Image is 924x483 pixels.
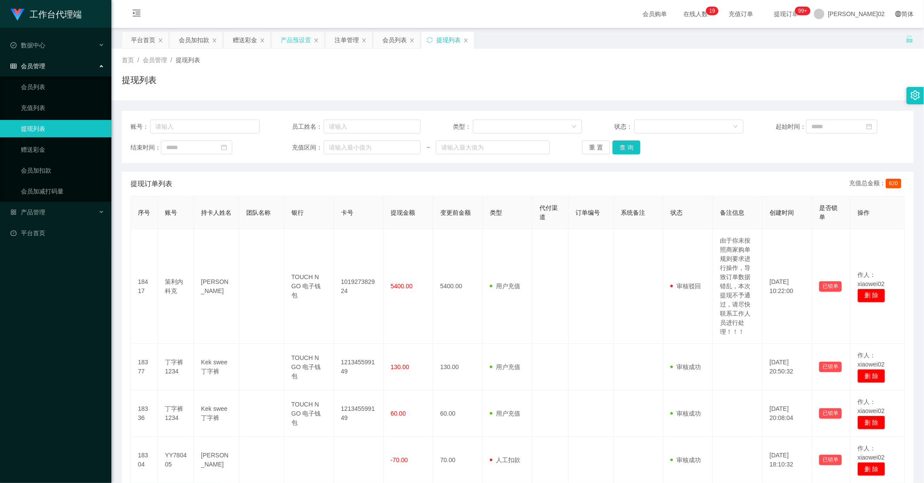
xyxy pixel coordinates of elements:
[857,289,885,303] button: 删 除
[131,32,155,48] div: 平台首页
[285,390,334,437] td: TOUCH N GO 电子钱包
[676,456,701,463] font: 审核成功
[158,229,194,344] td: 策利内科克
[158,390,194,437] td: 丁字裤1234
[131,143,161,152] span: 结束时间：
[763,344,812,390] td: [DATE] 20:50:32
[391,209,415,216] span: 提现金额
[138,209,150,216] span: 序号
[819,455,842,465] button: 已锁单
[212,38,217,43] i: 图标： 关闭
[770,209,794,216] span: 创建时间
[10,63,17,69] i: 图标： table
[733,124,738,130] i: 图标： 向下
[676,363,701,370] font: 审核成功
[490,209,502,216] span: 类型
[334,229,384,344] td: 101927382924
[496,410,520,417] font: 用户充值
[10,10,82,17] a: 工作台代理端
[670,209,683,216] span: 状态
[576,209,600,216] span: 订单编号
[21,141,104,158] a: 赠送彩金
[137,57,139,63] span: /
[260,38,265,43] i: 图标： 关闭
[21,162,104,179] a: 会员加扣款
[774,10,798,17] font: 提现订单
[496,283,520,290] font: 用户充值
[131,179,172,189] span: 提现订单列表
[776,122,806,131] span: 起始时间：
[21,99,104,117] a: 充值列表
[676,410,701,417] font: 审核成功
[324,120,421,133] input: 请输入
[763,229,812,344] td: [DATE] 10:22:00
[496,456,520,463] font: 人工扣款
[334,390,384,437] td: 121345599149
[285,344,334,390] td: TOUCH N GO 电子钱包
[122,73,157,87] h1: 提现列表
[795,7,810,15] sup: 1001
[676,283,701,290] font: 审核驳回
[21,78,104,96] a: 会员列表
[335,32,359,48] div: 注单管理
[857,352,884,368] span: 作人：xiaowei02
[21,42,45,49] font: 数据中心
[131,390,158,437] td: 18336
[857,462,885,476] button: 删 除
[463,38,469,43] i: 图标： 关闭
[857,209,870,216] span: 操作
[334,344,384,390] td: 121345599149
[427,37,433,43] i: 图标： 同步
[433,229,483,344] td: 5400.00
[440,209,471,216] span: 变更前金额
[131,122,150,131] span: 账号：
[906,35,914,43] i: 图标： 解锁
[341,209,353,216] span: 卡号
[712,7,715,15] p: 9
[710,7,713,15] p: 1
[10,209,17,215] i: 图标： AppStore-O
[143,57,167,63] span: 会员管理
[857,398,884,414] span: 作人：xiaowei02
[221,144,227,150] i: 图标： 日历
[292,143,324,152] span: 充值区间：
[857,416,885,430] button: 删 除
[421,143,436,152] span: ~
[582,140,610,154] button: 重 置
[763,390,812,437] td: [DATE] 20:08:04
[21,63,45,70] font: 会员管理
[911,90,920,100] i: 图标： 设置
[706,7,719,15] sup: 19
[614,122,634,131] span: 状态：
[246,209,271,216] span: 团队名称
[171,57,172,63] span: /
[857,369,885,383] button: 删 除
[621,209,645,216] span: 系统备注
[453,122,473,131] span: 类型：
[819,281,842,292] button: 已锁单
[866,123,872,130] i: 图标： 日历
[391,363,409,370] span: 130.00
[194,229,239,344] td: [PERSON_NAME]
[21,209,45,216] font: 产品管理
[131,229,158,344] td: 18417
[433,344,483,390] td: 130.00
[122,57,134,63] span: 首页
[496,363,520,370] font: 用户充值
[21,120,104,137] a: 提现列表
[10,9,24,21] img: logo.9652507e.png
[683,10,708,17] font: 在线人数
[122,0,151,28] i: 图标： menu-fold
[194,390,239,437] td: Kek swee 丁字裤
[165,209,177,216] span: 账号
[819,204,837,220] span: 是否锁单
[292,122,324,131] span: 员工姓名：
[158,38,163,43] i: 图标： 关闭
[176,57,200,63] span: 提现列表
[150,120,260,133] input: 请输入
[436,140,550,154] input: 请输入最大值为
[849,180,886,187] font: 充值总金额：
[281,32,311,48] div: 产品预设置
[819,362,842,372] button: 已锁单
[10,42,17,48] i: 图标： check-circle-o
